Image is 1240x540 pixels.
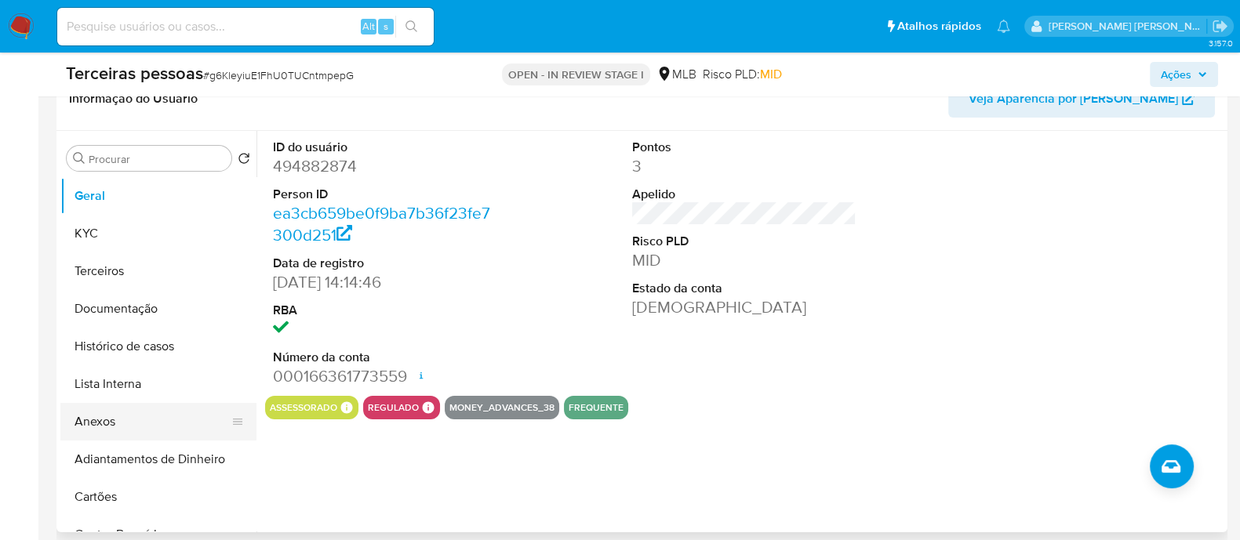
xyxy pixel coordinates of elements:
[57,16,434,37] input: Pesquise usuários ou casos...
[948,80,1215,118] button: Veja Aparência por [PERSON_NAME]
[270,404,337,411] button: assessorado
[273,302,497,319] dt: RBA
[69,91,198,107] h1: Informação do Usuário
[632,249,856,271] dd: MID
[703,66,782,83] span: Risco PLD:
[238,152,250,169] button: Retornar ao pedido padrão
[273,349,497,366] dt: Número da conta
[60,177,256,215] button: Geral
[1208,37,1232,49] span: 3.157.0
[569,404,624,411] button: frequente
[1049,19,1207,34] p: anna.almeida@mercadopago.com.br
[203,67,354,83] span: # g6KleyiuE1FhU0TUCntmpepG
[632,233,856,250] dt: Risco PLD
[60,215,256,252] button: KYC
[273,271,497,293] dd: [DATE] 14:14:46
[760,65,782,83] span: MID
[60,290,256,328] button: Documentação
[449,404,555,411] button: money_advances_38
[632,155,856,177] dd: 3
[1161,62,1191,87] span: Ações
[368,404,419,411] button: regulado
[632,186,856,203] dt: Apelido
[395,16,427,38] button: search-icon
[1212,18,1228,34] a: Sair
[632,280,856,297] dt: Estado da conta
[66,60,203,85] b: Terceiras pessoas
[60,252,256,290] button: Terceiros
[632,139,856,156] dt: Pontos
[384,19,388,34] span: s
[656,66,696,83] div: MLB
[60,328,256,365] button: Histórico de casos
[502,63,650,85] p: OPEN - IN REVIEW STAGE I
[60,478,256,516] button: Cartões
[1150,62,1218,87] button: Ações
[632,296,856,318] dd: [DEMOGRAPHIC_DATA]
[73,152,85,165] button: Procurar
[273,201,490,246] a: ea3cb659be0f9ba7b36f23fe7300d251
[997,20,1010,33] a: Notificações
[362,19,375,34] span: Alt
[273,155,497,177] dd: 494882874
[897,18,981,34] span: Atalhos rápidos
[60,365,256,403] button: Lista Interna
[273,186,497,203] dt: Person ID
[273,139,497,156] dt: ID do usuário
[969,80,1178,118] span: Veja Aparência por [PERSON_NAME]
[60,440,256,478] button: Adiantamentos de Dinheiro
[60,403,244,440] button: Anexos
[273,255,497,272] dt: Data de registro
[89,152,225,166] input: Procurar
[273,365,497,387] dd: 000166361773559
